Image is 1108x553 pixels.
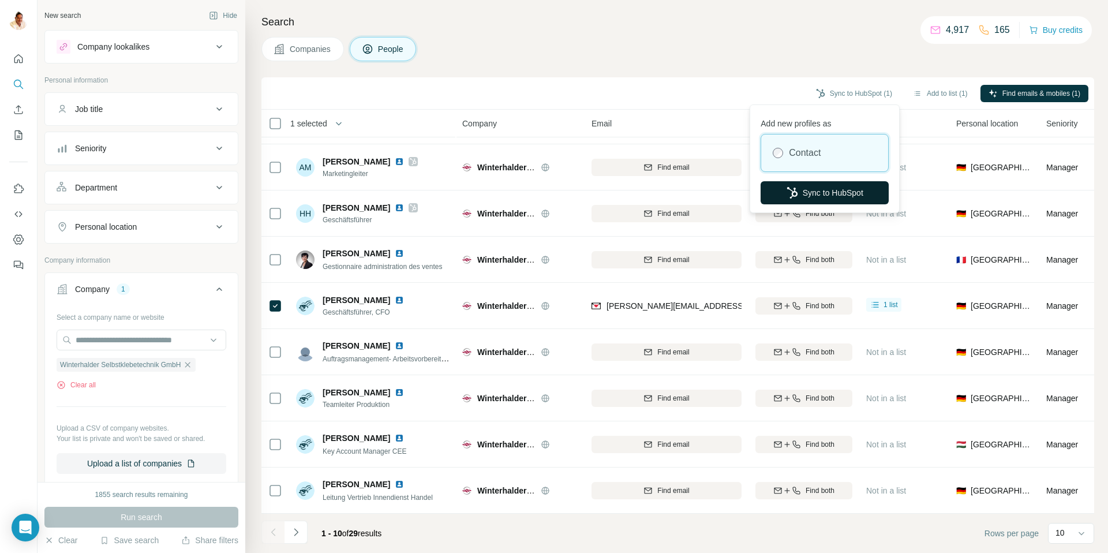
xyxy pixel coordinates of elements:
[592,343,742,361] button: Find email
[323,494,433,502] span: Leitung Vertrieb Innendienst Handel
[57,434,226,444] p: Your list is private and won't be saved or shared.
[905,85,976,102] button: Add to list (1)
[657,439,689,450] span: Find email
[1046,255,1078,264] span: Manager
[117,284,130,294] div: 1
[323,248,390,259] span: [PERSON_NAME]
[323,215,418,225] span: Geschäftsführer
[592,159,742,176] button: Find email
[44,10,81,21] div: New search
[378,43,405,55] span: People
[296,435,315,454] img: Avatar
[866,440,906,449] span: Not in a list
[323,399,409,410] span: Teamleiter Produktion
[866,394,906,403] span: Not in a list
[971,393,1032,404] span: [GEOGRAPHIC_DATA]
[296,158,315,177] div: AM
[806,439,834,450] span: Find both
[971,300,1032,312] span: [GEOGRAPHIC_DATA]
[462,486,471,495] img: Logo of Winterhalder Selbstklebetechnik GmbH
[866,255,906,264] span: Not in a list
[946,23,969,37] p: 4,917
[45,134,238,162] button: Seniority
[980,85,1088,102] button: Find emails & mobiles (1)
[323,479,390,490] span: [PERSON_NAME]
[1046,348,1078,357] span: Manager
[755,343,852,361] button: Find both
[971,439,1032,450] span: [GEOGRAPHIC_DATA]
[971,208,1032,219] span: [GEOGRAPHIC_DATA]
[296,481,315,500] img: Avatar
[1046,301,1078,311] span: Manager
[57,380,96,390] button: Clear all
[592,118,612,129] span: Email
[477,486,628,495] span: Winterhalder Selbstklebetechnik GmbH
[395,388,404,397] img: LinkedIn logo
[349,529,358,538] span: 29
[1055,527,1065,539] p: 10
[1046,440,1078,449] span: Manager
[323,387,390,398] span: [PERSON_NAME]
[806,485,834,496] span: Find both
[657,393,689,403] span: Find email
[321,529,342,538] span: 1 - 10
[806,301,834,311] span: Find both
[95,490,188,500] div: 1855 search results remaining
[201,7,245,24] button: Hide
[1029,22,1083,38] button: Buy credits
[296,251,315,269] img: Avatar
[477,163,628,172] span: Winterhalder Selbstklebetechnik GmbH
[9,125,28,145] button: My lists
[755,205,852,222] button: Find both
[755,390,852,407] button: Find both
[395,249,404,258] img: LinkedIn logo
[462,209,471,218] img: Logo of Winterhalder Selbstklebetechnik GmbH
[9,178,28,199] button: Use Surfe on LinkedIn
[9,74,28,95] button: Search
[477,348,628,357] span: Winterhalder Selbstklebetechnik GmbH
[45,33,238,61] button: Company lookalikes
[462,394,471,403] img: Logo of Winterhalder Selbstklebetechnik GmbH
[971,254,1032,266] span: [GEOGRAPHIC_DATA]
[477,209,628,218] span: Winterhalder Selbstklebetechnik GmbH
[77,41,149,53] div: Company lookalikes
[592,436,742,453] button: Find email
[592,251,742,268] button: Find email
[866,348,906,357] span: Not in a list
[323,354,590,363] span: Auftragsmanagement- Arbeitsvorbereitung, Fertigungssteuerung & Produktionsplanung
[45,95,238,123] button: Job title
[44,75,238,85] p: Personal information
[884,300,898,310] span: 1 list
[57,453,226,474] button: Upload a list of companies
[1046,394,1078,403] span: Manager
[607,301,810,311] span: [PERSON_NAME][EMAIL_ADDRESS][DOMAIN_NAME]
[806,347,834,357] span: Find both
[477,394,628,403] span: Winterhalder Selbstklebetechnik GmbH
[592,482,742,499] button: Find email
[395,157,404,166] img: LinkedIn logo
[956,162,966,173] span: 🇩🇪
[1002,88,1080,99] span: Find emails & mobiles (1)
[956,346,966,358] span: 🇩🇪
[12,514,39,541] div: Open Intercom Messenger
[323,169,418,179] span: Marketingleiter
[956,254,966,266] span: 🇫🇷
[462,301,471,311] img: Logo of Winterhalder Selbstklebetechnik GmbH
[285,521,308,544] button: Navigate to next page
[657,485,689,496] span: Find email
[9,99,28,120] button: Enrich CSV
[755,297,852,315] button: Find both
[462,118,497,129] span: Company
[462,163,471,172] img: Logo of Winterhalder Selbstklebetechnik GmbH
[323,202,390,214] span: [PERSON_NAME]
[44,535,77,546] button: Clear
[296,389,315,408] img: Avatar
[395,480,404,489] img: LinkedIn logo
[57,423,226,434] p: Upload a CSV of company websites.
[971,162,1032,173] span: [GEOGRAPHIC_DATA]
[60,360,181,370] span: Winterhalder Selbstklebetechnik GmbH
[45,174,238,201] button: Department
[296,343,315,361] img: Avatar
[9,12,28,30] img: Avatar
[462,255,471,264] img: Logo of Winterhalder Selbstklebetechnik GmbH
